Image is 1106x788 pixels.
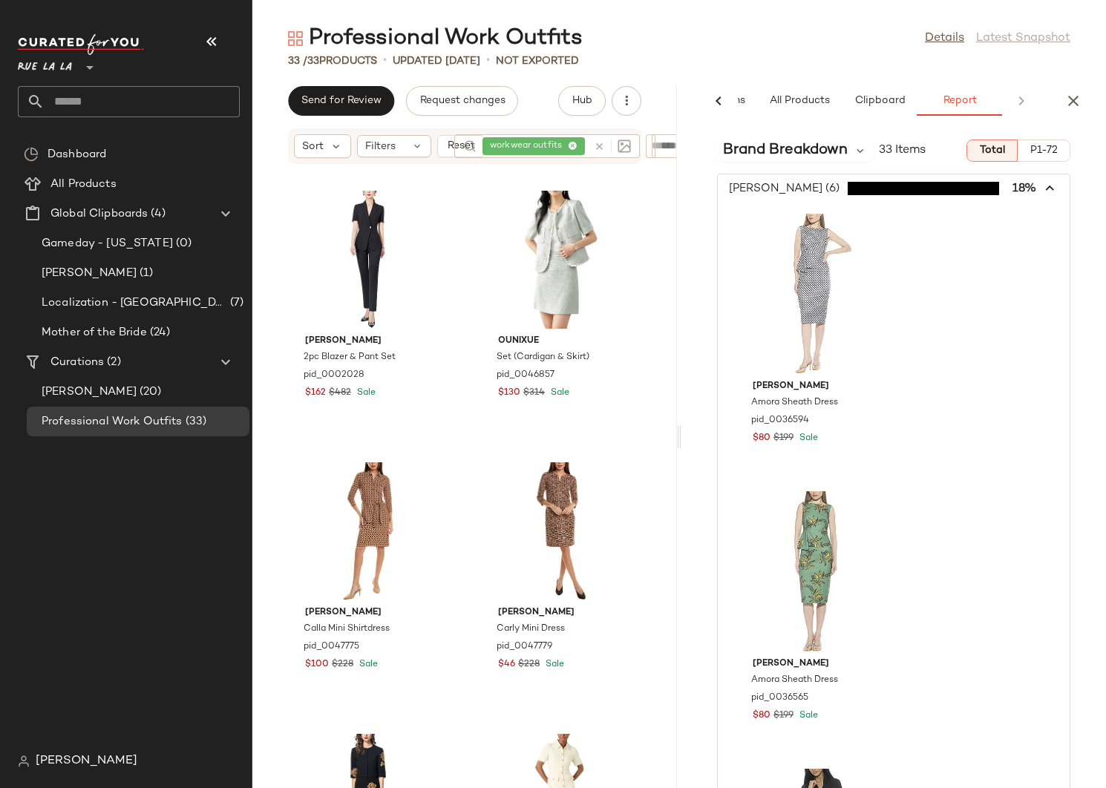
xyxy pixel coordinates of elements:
img: svg%3e [618,139,631,153]
span: $130 [498,387,520,400]
span: Carly Mini Dress [497,623,565,636]
button: Total [966,139,1018,162]
span: pid_0036594 [751,414,809,427]
button: Reset [437,135,485,157]
span: • [486,52,490,70]
span: (2) [104,354,120,371]
span: [PERSON_NAME] [753,657,879,671]
p: Not Exported [496,53,579,69]
span: Curations [50,354,104,371]
div: Professional Work Outfits [288,24,583,53]
span: Sale [548,388,569,398]
span: Dashboard [48,146,106,163]
span: pid_0047775 [304,640,359,654]
span: 33 / [288,56,307,67]
img: cfy_white_logo.C9jOOHJF.svg [18,34,144,55]
span: Brand Breakdown [723,139,848,162]
span: Sale [354,388,376,398]
span: Sale [543,660,564,669]
a: Details [925,30,964,47]
span: Filters [365,139,396,154]
span: Sort [302,139,324,154]
div: Products [288,53,377,69]
img: svg%3e [463,139,477,153]
span: Localization - [GEOGRAPHIC_DATA] [42,295,227,312]
span: (20) [137,384,162,401]
span: 2pc Blazer & Pant Set [304,351,396,364]
img: 1411277425_RLLC.jpg [486,462,636,600]
span: 33 [307,56,319,67]
img: 1411207999_RLLC.jpg [293,462,443,600]
span: (4) [148,206,165,223]
img: 1050184557_RLLC.jpg [741,214,891,374]
span: $80 [753,432,770,445]
span: Amora Sheath Dress [751,674,838,687]
button: Send for Review [288,86,394,116]
span: pid_0002028 [304,369,364,382]
span: Clipboard [854,95,905,107]
span: [PERSON_NAME] [305,335,431,348]
span: Gameday - [US_STATE] [42,235,173,252]
span: Hub [572,95,592,107]
span: $80 [753,709,770,723]
span: $482 [329,387,351,400]
span: [PERSON_NAME] [753,380,879,393]
button: Request changes [406,86,517,116]
img: svg%3e [24,147,39,162]
span: Sale [796,711,818,720]
span: $199 [773,709,793,723]
span: Request changes [419,95,505,107]
button: [PERSON_NAME] (6)18% [718,174,1070,203]
span: $100 [305,658,329,672]
img: 1411084475_RLLC.jpg [486,191,636,329]
span: Sale [356,660,378,669]
img: svg%3e [288,31,303,46]
img: 1050184558_RLLC.jpg [741,491,891,651]
span: $199 [773,432,793,445]
span: [PERSON_NAME] [42,265,137,282]
span: (0) [173,235,192,252]
span: [PERSON_NAME] [305,606,431,620]
span: Amora Sheath Dress [751,396,838,410]
span: Calla Mini Shirtdress [304,623,390,636]
span: Sale [796,433,818,443]
span: [PERSON_NAME] [42,384,137,401]
span: All Products [769,95,830,107]
button: Hub [558,86,606,116]
span: Global Clipboards [50,206,148,223]
span: (1) [137,265,153,282]
span: Total [979,145,1005,157]
span: Professional Work Outfits [42,413,183,430]
span: (33) [183,413,207,430]
span: pid_0046857 [497,369,554,382]
span: OUNIXUE [498,335,624,348]
img: svg%3e [18,755,30,767]
span: • [383,52,387,70]
span: [PERSON_NAME] [498,606,624,620]
span: (7) [227,295,243,312]
span: (24) [147,324,171,341]
span: $162 [305,387,326,400]
span: workwear outfits [490,139,568,153]
span: P1-72 [1030,145,1058,157]
span: Rue La La [18,50,72,77]
span: $46 [498,658,515,672]
img: 1411433180_RLLC.jpg [293,191,443,329]
span: All Products [50,176,117,193]
span: pid_0047779 [497,640,552,654]
span: $314 [523,387,545,400]
span: Send for Review [301,95,382,107]
span: $228 [332,658,353,672]
span: 33 Items [879,142,926,160]
span: Mother of the Bride [42,324,147,341]
span: [PERSON_NAME] [36,752,137,770]
span: pid_0036565 [751,692,808,705]
span: Report [943,95,977,107]
button: P1-72 [1018,139,1070,162]
span: Reset [446,140,474,152]
span: $228 [518,658,540,672]
span: Set (Cardigan & Skirt) [497,351,589,364]
p: updated [DATE] [393,53,480,69]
